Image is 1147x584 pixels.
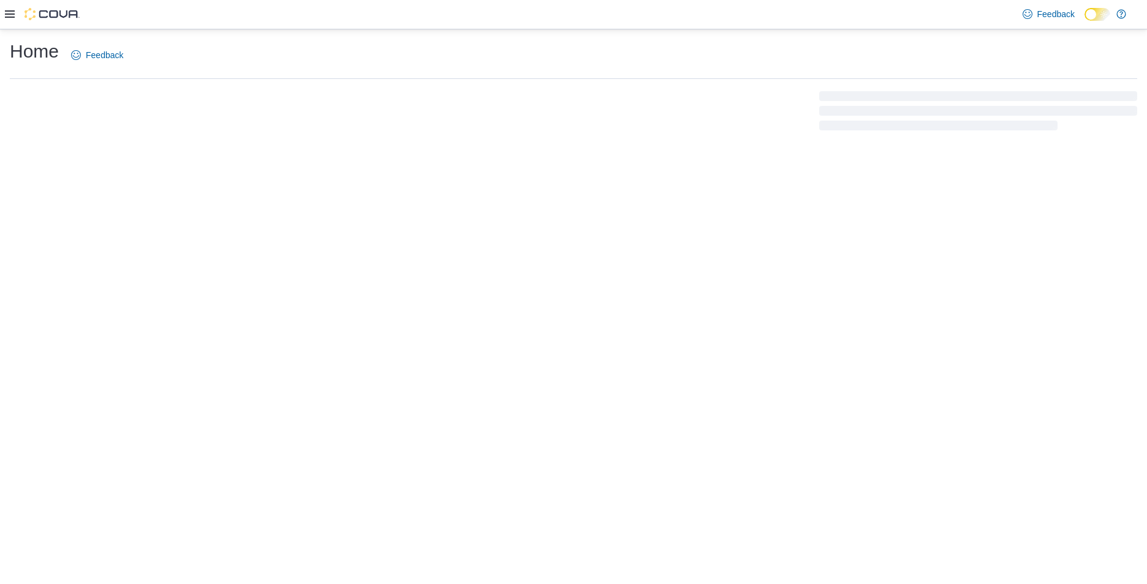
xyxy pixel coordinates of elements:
[1085,8,1110,21] input: Dark Mode
[25,8,80,20] img: Cova
[1037,8,1075,20] span: Feedback
[86,49,123,61] span: Feedback
[10,39,59,64] h1: Home
[66,43,128,67] a: Feedback
[1018,2,1080,26] a: Feedback
[819,94,1137,133] span: Loading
